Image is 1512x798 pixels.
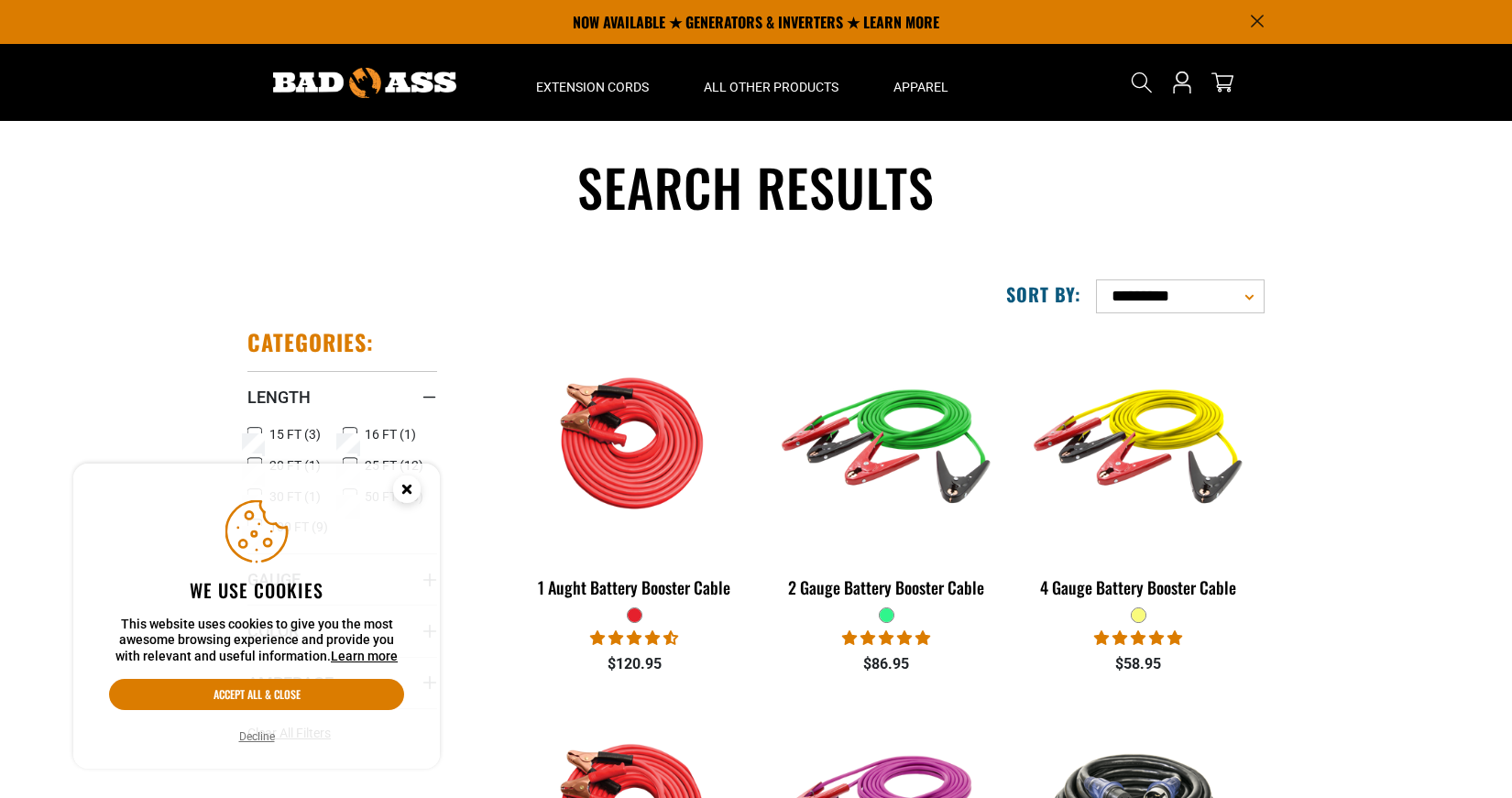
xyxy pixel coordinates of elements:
[365,428,416,441] span: 16 FT (1)
[590,629,678,647] span: 4.56 stars
[109,617,404,665] p: This website uses cookies to give you the most awesome browsing experience and provide you with r...
[893,79,948,95] span: Apparel
[522,579,747,596] div: 1 Aught Battery Booster Cable
[774,328,999,607] a: green 2 Gauge Battery Booster Cable
[522,653,747,675] div: $120.95
[247,328,374,356] h2: Categories:
[536,79,649,95] span: Extension Cords
[247,387,311,408] span: Length
[1023,337,1254,548] img: yellow
[774,653,999,675] div: $86.95
[1026,653,1251,675] div: $58.95
[771,337,1002,548] img: green
[520,337,751,548] img: features
[676,44,866,121] summary: All Other Products
[866,44,976,121] summary: Apparel
[704,79,838,95] span: All Other Products
[842,629,930,647] span: 5.00 stars
[1006,282,1081,306] label: Sort by:
[1026,579,1251,596] div: 4 Gauge Battery Booster Cable
[1026,328,1251,607] a: yellow 4 Gauge Battery Booster Cable
[109,578,404,602] h2: We use cookies
[509,44,676,121] summary: Extension Cords
[73,464,440,770] aside: Cookie Consent
[273,68,456,98] img: Bad Ass Extension Cords
[234,727,280,746] button: Decline
[522,328,747,607] a: features 1 Aught Battery Booster Cable
[1127,68,1156,97] summary: Search
[774,579,999,596] div: 2 Gauge Battery Booster Cable
[331,649,398,663] a: Learn more
[247,371,437,422] summary: Length
[1094,629,1182,647] span: 5.00 stars
[365,459,423,472] span: 25 FT (12)
[269,428,321,441] span: 15 FT (3)
[109,679,404,710] button: Accept all & close
[269,459,321,472] span: 20 FT (1)
[247,154,1265,221] h1: Search results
